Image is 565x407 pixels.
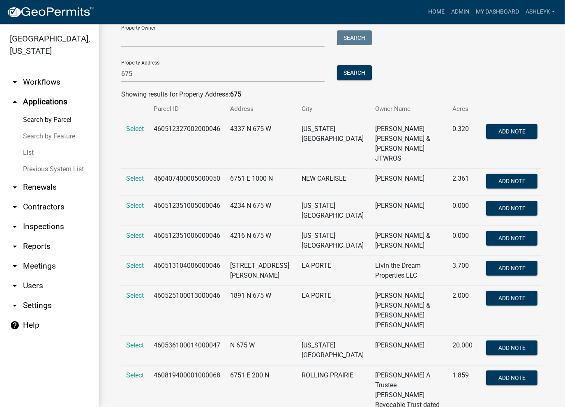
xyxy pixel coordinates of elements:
[10,222,20,232] i: arrow_drop_down
[10,202,20,212] i: arrow_drop_down
[297,286,370,336] td: LA PORTE
[10,281,20,291] i: arrow_drop_down
[225,286,297,336] td: 1891 N 675 W
[498,235,525,241] span: Add Note
[370,256,447,286] td: Livin the Dream Properties LLC
[225,99,297,119] th: Address
[126,232,144,239] a: Select
[225,119,297,169] td: 4337 N 675 W
[149,169,225,196] td: 460407400005000050
[370,286,447,336] td: [PERSON_NAME] [PERSON_NAME] & [PERSON_NAME] [PERSON_NAME]
[10,320,20,330] i: help
[522,4,558,20] a: AshleyK
[447,119,481,169] td: 0.320
[297,169,370,196] td: NEW CARLISLE
[126,202,144,209] a: Select
[149,226,225,256] td: 460512351006000046
[225,196,297,226] td: 4234 N 675 W
[370,169,447,196] td: [PERSON_NAME]
[498,265,525,271] span: Add Note
[447,99,481,119] th: Acres
[447,169,481,196] td: 2.361
[447,256,481,286] td: 3.700
[498,205,525,212] span: Add Note
[149,286,225,336] td: 460525100013000046
[448,4,473,20] a: Admin
[498,295,525,301] span: Add Note
[225,336,297,366] td: N 675 W
[297,99,370,119] th: City
[486,370,537,385] button: Add Note
[486,174,537,189] button: Add Note
[486,291,537,306] button: Add Note
[447,226,481,256] td: 0.000
[126,262,144,269] a: Select
[297,336,370,366] td: [US_STATE][GEOGRAPHIC_DATA]
[225,169,297,196] td: 6751 E 1000 N
[10,241,20,251] i: arrow_drop_down
[126,341,144,349] a: Select
[447,286,481,336] td: 2.000
[225,256,297,286] td: [STREET_ADDRESS][PERSON_NAME]
[10,261,20,271] i: arrow_drop_down
[337,65,372,80] button: Search
[498,178,525,184] span: Add Note
[370,226,447,256] td: [PERSON_NAME] & [PERSON_NAME]
[370,196,447,226] td: [PERSON_NAME]
[370,336,447,366] td: [PERSON_NAME]
[447,336,481,366] td: 20.000
[370,119,447,169] td: [PERSON_NAME] [PERSON_NAME] & [PERSON_NAME] JTWROS
[486,124,537,139] button: Add Note
[126,292,144,299] a: Select
[486,231,537,246] button: Add Note
[126,371,144,379] a: Select
[297,226,370,256] td: [US_STATE][GEOGRAPHIC_DATA]
[486,340,537,355] button: Add Note
[486,261,537,276] button: Add Note
[149,99,225,119] th: Parcel ID
[370,99,447,119] th: Owner Name
[498,375,525,381] span: Add Note
[297,119,370,169] td: [US_STATE][GEOGRAPHIC_DATA]
[149,256,225,286] td: 460513104006000046
[297,196,370,226] td: [US_STATE][GEOGRAPHIC_DATA]
[10,97,20,107] i: arrow_drop_up
[225,226,297,256] td: 4216 N 675 W
[149,196,225,226] td: 460512351005000046
[473,4,522,20] a: My Dashboard
[10,77,20,87] i: arrow_drop_down
[337,30,372,45] button: Search
[498,345,525,351] span: Add Note
[10,301,20,310] i: arrow_drop_down
[486,201,537,216] button: Add Note
[425,4,448,20] a: Home
[149,119,225,169] td: 460512327002000046
[447,196,481,226] td: 0.000
[498,128,525,135] span: Add Note
[297,256,370,286] td: LA PORTE
[121,90,542,99] div: Showing results for Property Address:
[149,336,225,366] td: 460536100014000047
[230,90,241,98] strong: 675
[10,182,20,192] i: arrow_drop_down
[126,125,144,133] a: Select
[126,175,144,182] a: Select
